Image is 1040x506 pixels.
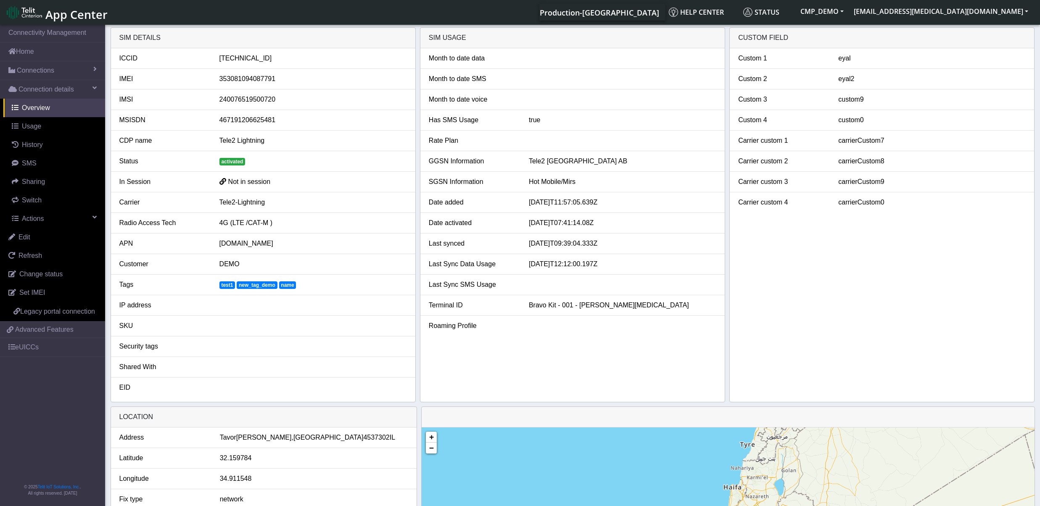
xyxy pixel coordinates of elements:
div: Carrier custom 4 [732,197,832,207]
a: Zoom in [426,432,437,443]
div: [DATE]T09:39:04.333Z [523,239,723,249]
div: Tele2-Lightning [213,197,413,207]
a: SMS [3,154,105,173]
div: Latitude [113,453,214,463]
img: logo-telit-cinterion-gw-new.png [7,6,42,19]
div: CDP name [113,136,213,146]
span: Sharing [22,178,45,185]
div: 32.159784 [214,453,414,463]
div: Month to date SMS [422,74,523,84]
div: Fix type [113,494,214,504]
a: Usage [3,117,105,136]
div: IMSI [113,94,213,105]
span: Status [743,8,779,17]
img: status.svg [743,8,752,17]
div: SIM usage [420,28,725,48]
div: SIM details [111,28,415,48]
div: Tags [113,280,213,290]
div: SKU [113,321,213,331]
span: Production-[GEOGRAPHIC_DATA] [540,8,659,18]
a: Actions [3,210,105,228]
div: Rate Plan [422,136,523,146]
div: DEMO [213,259,413,269]
div: Carrier custom 1 [732,136,832,146]
a: Overview [3,99,105,117]
span: Usage [22,123,41,130]
div: [DATE]T07:41:14.08Z [523,218,723,228]
div: Last Sync Data Usage [422,259,523,269]
div: Carrier custom 3 [732,177,832,187]
div: Tele2 [GEOGRAPHIC_DATA] AB [523,156,723,166]
div: Tele2 Lightning [213,136,413,146]
button: CMP_DEMO [795,4,849,19]
div: Carrier [113,197,213,207]
span: Actions [22,215,44,222]
div: Longitude [113,474,214,484]
span: Set IMEI [19,289,45,296]
div: Bravo Kit - 001 - [PERSON_NAME][MEDICAL_DATA] [523,300,723,310]
div: APN [113,239,213,249]
a: Sharing [3,173,105,191]
div: Radio Access Tech [113,218,213,228]
div: carrierCustom0 [832,197,1032,207]
div: Address [113,433,214,443]
div: Date activated [422,218,523,228]
span: [GEOGRAPHIC_DATA] [293,433,364,443]
a: Help center [665,4,740,21]
span: test1 [219,281,235,289]
div: Carrier custom 2 [732,156,832,166]
div: Custom 2 [732,74,832,84]
div: In Session [113,177,213,187]
div: carrierCustom7 [832,136,1032,146]
div: EID [113,383,213,393]
div: 467191206625481 [213,115,413,125]
span: new_tag_demo [237,281,277,289]
div: Terminal ID [422,300,523,310]
span: Refresh [18,252,42,259]
div: custom9 [832,94,1032,105]
div: 4G (LTE /CAT-M ) [213,218,413,228]
div: Status [113,156,213,166]
div: Date added [422,197,523,207]
div: [DOMAIN_NAME] [213,239,413,249]
div: Last Sync SMS Usage [422,280,523,290]
div: carrierCustom8 [832,156,1032,166]
button: [EMAIL_ADDRESS][MEDICAL_DATA][DOMAIN_NAME] [849,4,1033,19]
div: true [523,115,723,125]
div: Customer [113,259,213,269]
div: Roaming Profile [422,321,523,331]
div: 353081094087791 [213,74,413,84]
div: carrierCustom9 [832,177,1032,187]
div: [TECHNICAL_ID] [213,53,413,63]
div: [DATE]T12:12:00.197Z [523,259,723,269]
span: activated [219,158,245,165]
a: History [3,136,105,154]
div: eyal [832,53,1032,63]
span: Change status [19,270,63,278]
span: SMS [22,160,37,167]
div: Custom 3 [732,94,832,105]
span: Not in session [228,178,271,185]
div: Custom field [730,28,1034,48]
div: Custom 1 [732,53,832,63]
div: Custom 4 [732,115,832,125]
div: [DATE]T11:57:05.639Z [523,197,723,207]
div: 240076519500720 [213,94,413,105]
span: App Center [45,7,108,22]
span: Overview [22,104,50,111]
div: Month to date voice [422,94,523,105]
div: Month to date data [422,53,523,63]
span: Connections [17,66,54,76]
div: SGSN Information [422,177,523,187]
span: IL [390,433,395,443]
a: Your current platform instance [539,4,659,21]
div: eyal2 [832,74,1032,84]
a: Status [740,4,795,21]
div: MSISDN [113,115,213,125]
div: Shared With [113,362,213,372]
a: Telit IoT Solutions, Inc. [38,485,80,489]
span: 4537302 [363,433,389,443]
div: Security tags [113,341,213,351]
a: Switch [3,191,105,210]
span: History [22,141,43,148]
